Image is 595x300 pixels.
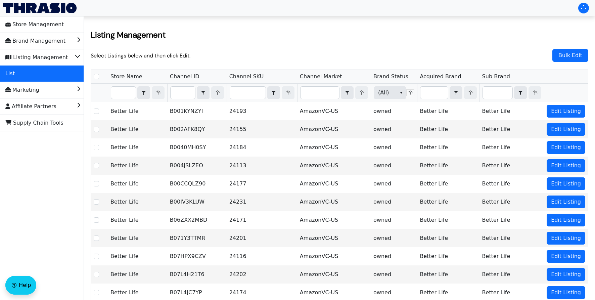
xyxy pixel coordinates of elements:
span: Choose Operator [197,86,210,99]
td: owned [371,157,417,175]
td: 24177 [227,175,297,193]
td: owned [371,175,417,193]
input: Select Row [94,235,99,241]
th: Filter [167,84,227,102]
button: Edit Listing [547,177,585,190]
td: Better Life [108,211,167,229]
td: Better Life [479,211,544,229]
span: Marketing [5,85,39,95]
td: B00IV3KLUW [167,193,227,211]
span: Channel Market [300,73,342,81]
span: Choose Operator [137,86,150,99]
td: 24155 [227,120,297,138]
td: 24202 [227,265,297,284]
button: Edit Listing [547,286,585,299]
td: Better Life [417,120,479,138]
span: Edit Listing [551,162,581,170]
td: Better Life [417,265,479,284]
input: Filter [111,87,136,99]
img: Thrasio Logo [3,3,77,13]
button: select [514,87,527,99]
span: Edit Listing [551,289,581,297]
td: 24193 [227,102,297,120]
td: owned [371,102,417,120]
td: B002AFK8QY [167,120,227,138]
td: Better Life [417,157,479,175]
td: Better Life [417,211,479,229]
span: Edit Listing [551,216,581,224]
input: Select Row [94,127,99,132]
td: Better Life [108,175,167,193]
input: Filter [483,87,513,99]
span: Edit Listing [551,107,581,115]
td: AmazonVC-US [297,265,371,284]
td: Better Life [417,175,479,193]
h2: Listing Management [91,30,588,40]
td: B00CCQLZ90 [167,175,227,193]
input: Filter [301,87,339,99]
input: Select Row [94,181,99,186]
input: Select Row [94,217,99,223]
td: Better Life [417,193,479,211]
span: Store Management [5,19,64,30]
td: owned [371,211,417,229]
td: owned [371,138,417,157]
td: Better Life [108,247,167,265]
button: Bulk Edit [552,49,588,62]
button: Edit Listing [547,268,585,281]
span: Edit Listing [551,125,581,133]
p: Select Listings below and then click Edit. [91,52,190,59]
button: select [197,87,209,99]
td: AmazonVC-US [297,211,371,229]
span: Listing Management [5,52,68,63]
button: select [138,87,150,99]
button: select [341,87,353,99]
span: Sub Brand [482,73,510,81]
td: Better Life [108,138,167,157]
input: Filter [420,87,448,99]
td: AmazonVC-US [297,193,371,211]
td: owned [371,229,417,247]
span: Choose Operator [450,86,462,99]
td: Better Life [479,193,544,211]
span: Edit Listing [551,198,581,206]
td: Better Life [479,175,544,193]
button: select [396,87,406,99]
td: Better Life [108,193,167,211]
td: B071Y3TTMR [167,229,227,247]
td: owned [371,120,417,138]
td: Better Life [417,102,479,120]
input: Filter [230,87,266,99]
span: (All) [378,89,391,97]
button: Edit Listing [547,123,585,136]
input: Select Row [94,145,99,150]
td: 24116 [227,247,297,265]
button: Edit Listing [547,105,585,118]
button: select [450,87,462,99]
span: Acquired Brand [420,73,461,81]
td: B06ZXX2MBD [167,211,227,229]
td: AmazonVC-US [297,102,371,120]
td: Better Life [108,229,167,247]
td: Better Life [417,229,479,247]
td: 24171 [227,211,297,229]
td: owned [371,265,417,284]
button: Edit Listing [547,159,585,172]
th: Filter [371,84,417,102]
button: Help floatingactionbutton [5,276,36,295]
button: Edit Listing [547,232,585,245]
th: Filter [297,84,371,102]
td: AmazonVC-US [297,229,371,247]
span: Edit Listing [551,252,581,260]
td: Better Life [108,120,167,138]
td: AmazonVC-US [297,175,371,193]
th: Filter [108,84,167,102]
span: Choose Operator [267,86,280,99]
td: 24184 [227,138,297,157]
td: 24231 [227,193,297,211]
th: Filter [479,84,544,102]
span: Channel SKU [229,73,264,81]
th: Filter [417,84,479,102]
span: Choose Operator [514,86,527,99]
